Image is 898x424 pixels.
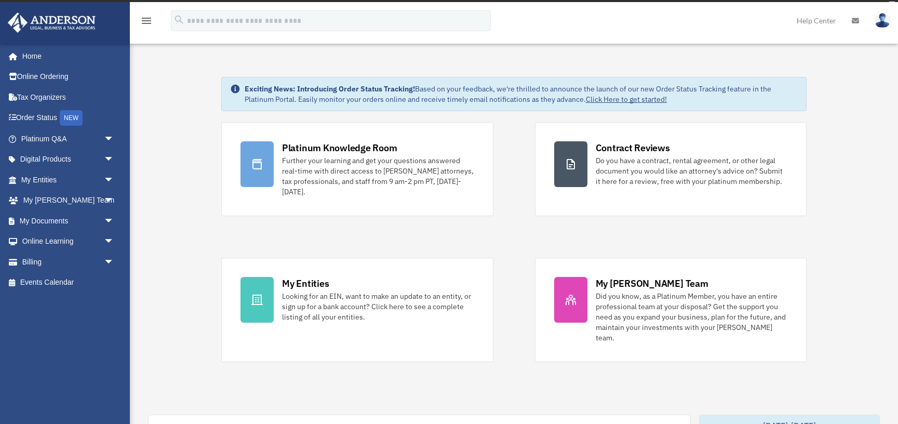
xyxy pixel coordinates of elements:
a: Home [7,46,125,67]
div: close [889,2,895,8]
div: Looking for an EIN, want to make an update to an entity, or sign up for a bank account? Click her... [282,291,474,322]
a: Digital Productsarrow_drop_down [7,149,130,170]
a: Platinum Knowledge Room Further your learning and get your questions answered real-time with dire... [221,122,493,216]
a: Online Learningarrow_drop_down [7,231,130,252]
a: menu [140,18,153,27]
i: menu [140,15,153,27]
span: arrow_drop_down [104,210,125,232]
div: Further your learning and get your questions answered real-time with direct access to [PERSON_NAM... [282,155,474,197]
a: My Entitiesarrow_drop_down [7,169,130,190]
div: NEW [60,110,83,126]
div: Did you know, as a Platinum Member, you have an entire professional team at your disposal? Get th... [596,291,788,343]
div: Based on your feedback, we're thrilled to announce the launch of our new Order Status Tracking fe... [245,84,798,104]
i: search [173,14,185,25]
a: Billingarrow_drop_down [7,251,130,272]
a: Click Here to get started! [586,95,667,104]
a: Order StatusNEW [7,108,130,129]
a: My [PERSON_NAME] Teamarrow_drop_down [7,190,130,211]
div: My [PERSON_NAME] Team [596,277,708,290]
a: Online Ordering [7,67,130,87]
a: My Entities Looking for an EIN, want to make an update to an entity, or sign up for a bank accoun... [221,258,493,362]
a: My [PERSON_NAME] Team Did you know, as a Platinum Member, you have an entire professional team at... [535,258,807,362]
strong: Exciting News: Introducing Order Status Tracking! [245,84,415,94]
div: My Entities [282,277,329,290]
div: Do you have a contract, rental agreement, or other legal document you would like an attorney's ad... [596,155,788,187]
a: Events Calendar [7,272,130,293]
a: Tax Organizers [7,87,130,108]
a: My Documentsarrow_drop_down [7,210,130,231]
span: arrow_drop_down [104,231,125,253]
img: User Pic [875,13,890,28]
span: arrow_drop_down [104,169,125,191]
div: Contract Reviews [596,141,670,154]
span: arrow_drop_down [104,128,125,150]
a: Platinum Q&Aarrow_drop_down [7,128,130,149]
span: arrow_drop_down [104,190,125,211]
span: arrow_drop_down [104,149,125,170]
a: Contract Reviews Do you have a contract, rental agreement, or other legal document you would like... [535,122,807,216]
span: arrow_drop_down [104,251,125,273]
div: Platinum Knowledge Room [282,141,397,154]
img: Anderson Advisors Platinum Portal [5,12,99,33]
